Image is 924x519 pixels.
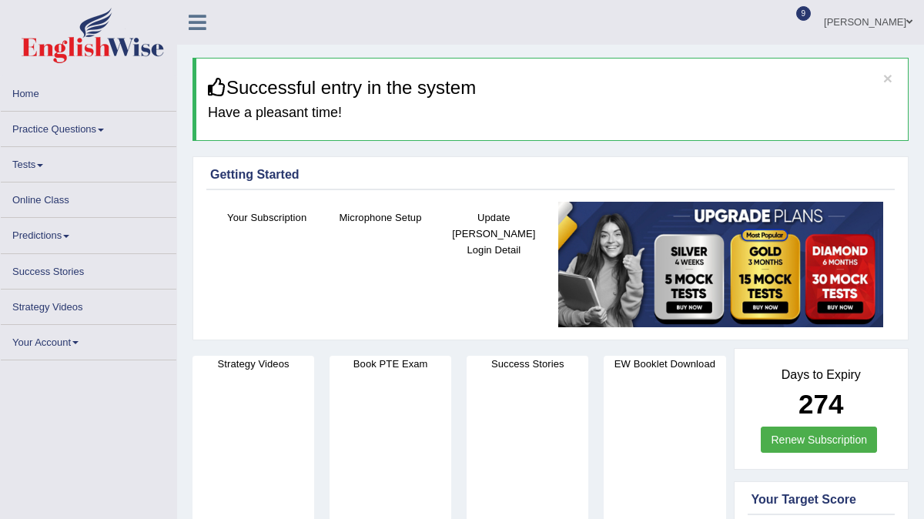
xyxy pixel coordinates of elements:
h4: Success Stories [467,356,588,372]
a: Success Stories [1,254,176,284]
b: 274 [798,389,843,419]
div: Your Target Score [752,491,892,509]
h4: Have a pleasant time! [208,105,896,121]
h4: Microphone Setup [331,209,429,226]
div: Getting Started [210,166,891,184]
h4: Update [PERSON_NAME] Login Detail [445,209,543,258]
h4: EW Booklet Download [604,356,725,372]
a: Online Class [1,182,176,213]
span: 9 [796,6,812,21]
a: Predictions [1,218,176,248]
h3: Successful entry in the system [208,78,896,98]
a: Your Account [1,325,176,355]
h4: Book PTE Exam [330,356,451,372]
img: small5.jpg [558,202,883,327]
a: Renew Subscription [761,427,877,453]
button: × [883,70,892,86]
h4: Days to Expiry [752,368,892,382]
a: Strategy Videos [1,290,176,320]
h4: Strategy Videos [192,356,314,372]
a: Practice Questions [1,112,176,142]
a: Home [1,76,176,106]
h4: Your Subscription [218,209,316,226]
a: Tests [1,147,176,177]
